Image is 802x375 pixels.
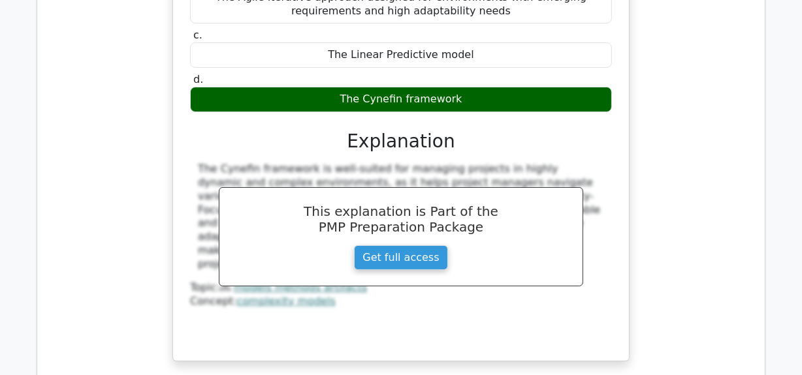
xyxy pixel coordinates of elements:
span: c. [193,29,202,41]
a: models methods artifacts [234,281,367,293]
div: The Cynefin framework is well-suited for managing projects in highly dynamic and complex environm... [198,162,604,271]
h3: Explanation [198,130,604,153]
span: d. [193,73,203,85]
div: Concept: [190,295,612,308]
a: Get full access [354,245,447,270]
div: The Cynefin framework [190,87,612,112]
a: complexity models [237,295,336,307]
div: Topic: [190,281,612,295]
div: The Linear Predictive model [190,42,612,68]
